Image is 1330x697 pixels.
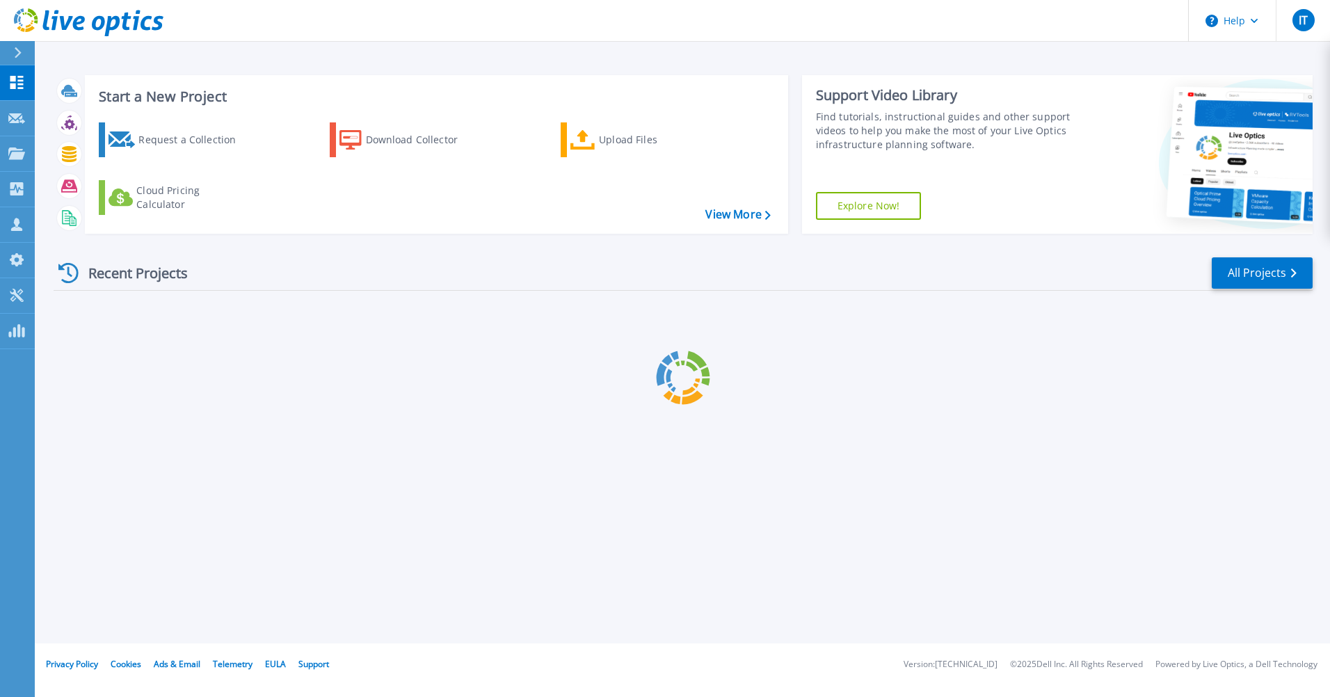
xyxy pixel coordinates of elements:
[265,658,286,670] a: EULA
[816,110,1076,152] div: Find tutorials, instructional guides and other support videos to help you make the most of your L...
[99,122,254,157] a: Request a Collection
[1155,660,1317,669] li: Powered by Live Optics, a Dell Technology
[136,184,248,211] div: Cloud Pricing Calculator
[138,126,250,154] div: Request a Collection
[366,126,477,154] div: Download Collector
[904,660,997,669] li: Version: [TECHNICAL_ID]
[54,256,207,290] div: Recent Projects
[99,180,254,215] a: Cloud Pricing Calculator
[213,658,253,670] a: Telemetry
[111,658,141,670] a: Cookies
[330,122,485,157] a: Download Collector
[298,658,329,670] a: Support
[1010,660,1143,669] li: © 2025 Dell Inc. All Rights Reserved
[816,192,922,220] a: Explore Now!
[46,658,98,670] a: Privacy Policy
[816,86,1076,104] div: Support Video Library
[1299,15,1308,26] span: IT
[154,658,200,670] a: Ads & Email
[705,208,770,221] a: View More
[99,89,770,104] h3: Start a New Project
[599,126,710,154] div: Upload Files
[561,122,716,157] a: Upload Files
[1212,257,1313,289] a: All Projects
